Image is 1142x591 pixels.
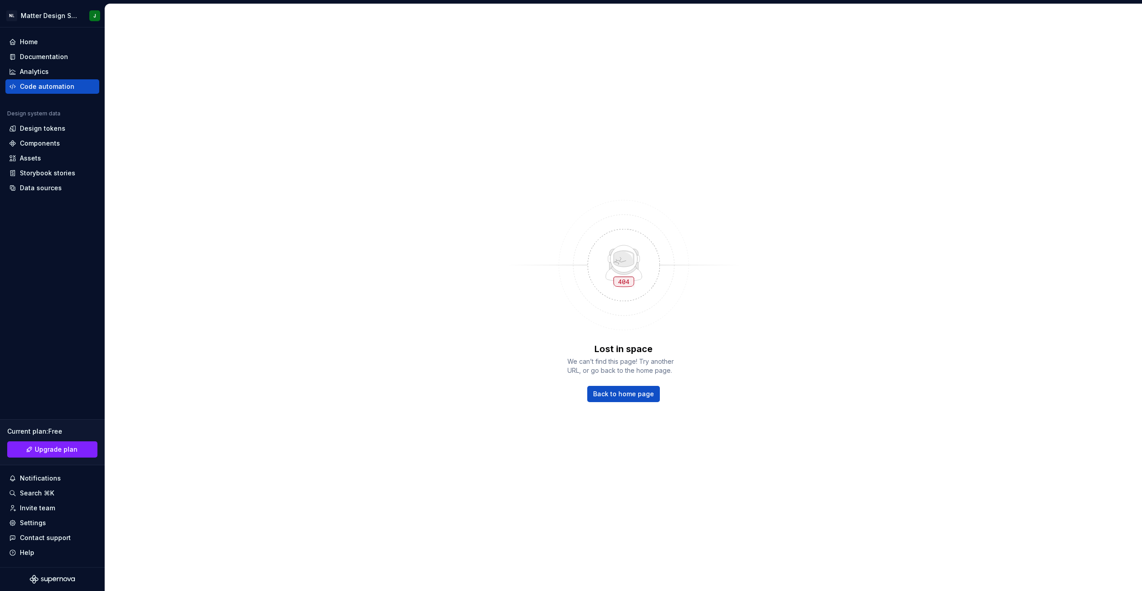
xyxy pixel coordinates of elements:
[20,504,55,513] div: Invite team
[5,35,99,49] a: Home
[5,64,99,79] a: Analytics
[7,441,97,458] a: Upgrade plan
[20,67,49,76] div: Analytics
[20,139,60,148] div: Components
[20,154,41,163] div: Assets
[5,166,99,180] a: Storybook stories
[593,389,654,399] span: Back to home page
[567,357,680,375] span: We can’t find this page! Try another URL, or go back to the home page.
[35,445,78,454] span: Upgrade plan
[20,533,71,542] div: Contact support
[7,427,97,436] div: Current plan : Free
[5,486,99,500] button: Search ⌘K
[20,518,46,527] div: Settings
[5,50,99,64] a: Documentation
[20,82,74,91] div: Code automation
[30,575,75,584] svg: Supernova Logo
[21,11,78,20] div: Matter Design System
[5,79,99,94] a: Code automation
[20,124,65,133] div: Design tokens
[587,386,660,402] a: Back to home page
[20,474,61,483] div: Notifications
[20,37,38,46] div: Home
[20,169,75,178] div: Storybook stories
[20,548,34,557] div: Help
[5,136,99,151] a: Components
[20,489,54,498] div: Search ⌘K
[6,10,17,21] div: NL
[5,121,99,136] a: Design tokens
[5,151,99,165] a: Assets
[5,545,99,560] button: Help
[5,471,99,486] button: Notifications
[2,6,103,25] button: NLMatter Design SystemJ
[594,343,653,355] p: Lost in space
[20,52,68,61] div: Documentation
[5,531,99,545] button: Contact support
[7,110,60,117] div: Design system data
[93,12,96,19] div: J
[5,181,99,195] a: Data sources
[5,516,99,530] a: Settings
[5,501,99,515] a: Invite team
[20,183,62,192] div: Data sources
